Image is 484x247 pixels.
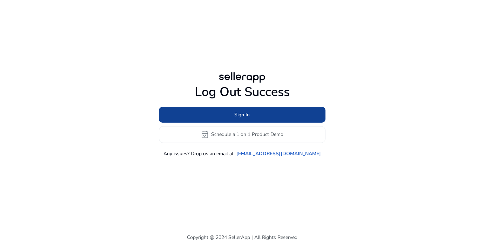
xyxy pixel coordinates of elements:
button: event_availableSchedule a 1 on 1 Product Demo [159,126,325,143]
a: [EMAIL_ADDRESS][DOMAIN_NAME] [236,150,321,157]
span: event_available [201,130,209,139]
h1: Log Out Success [159,84,325,100]
p: Any issues? Drop us an email at [163,150,234,157]
button: Sign In [159,107,325,123]
span: Sign In [234,111,250,118]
